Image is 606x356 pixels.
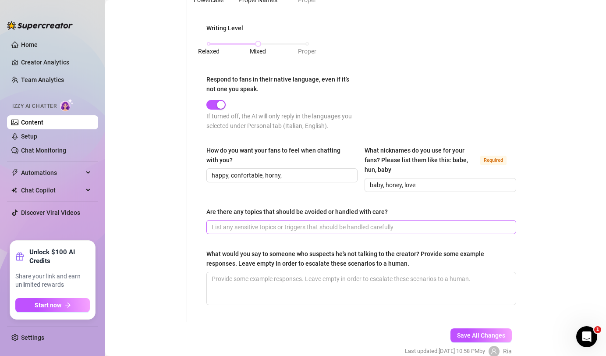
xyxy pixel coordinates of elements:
a: Home [21,41,38,48]
span: arrow-right [65,302,71,308]
img: AI Chatter [60,99,74,111]
div: What would you say to someone who suspects he's not talking to the creator? Provide some example ... [206,249,510,268]
span: Chat Copilot [21,183,83,197]
div: If turned off, the AI will only reply in the languages you selected under Personal tab (Italian, ... [206,111,361,131]
span: Ria [503,346,512,356]
button: Respond to fans in their native language, even if it’s not one you speak. [206,100,226,110]
span: user [491,348,497,354]
a: Discover Viral Videos [21,209,80,216]
div: How do you want your fans to feel when chatting with you? [206,146,351,165]
span: Save All Changes [457,332,505,339]
div: Respond to fans in their native language, even if it’s not one you speak. [206,75,355,94]
img: logo-BBDzfeDw.svg [7,21,73,30]
a: Creator Analytics [21,55,91,69]
a: Content [21,119,43,126]
strong: Unlock $100 AI Credits [29,248,90,265]
button: Start nowarrow-right [15,298,90,312]
div: Are there any topics that should be avoided or handled with care? [206,207,388,217]
textarea: What would you say to someone who suspects he's not talking to the creator? Provide some example ... [207,272,516,305]
span: Izzy AI Chatter [12,102,57,110]
span: Relaxed [198,48,220,55]
label: Are there any topics that should be avoided or handled with care? [206,207,394,217]
label: What nicknames do you use for your fans? Please list them like this: babe, hun, baby [365,146,516,174]
span: Start now [35,302,61,309]
a: Setup [21,133,37,140]
input: How do you want your fans to feel when chatting with you? [212,171,351,180]
label: Respond to fans in their native language, even if it’s not one you speak. [206,75,361,94]
span: Mixed [250,48,266,55]
span: Proper [298,48,316,55]
input: What nicknames do you use for your fans? Please list them like this: babe, hun, baby [370,180,509,190]
label: Writing Level [206,23,249,33]
span: 1 [594,326,601,333]
span: thunderbolt [11,169,18,176]
a: Team Analytics [21,76,64,83]
input: Are there any topics that should be avoided or handled with care? [212,222,509,232]
span: gift [15,252,24,261]
span: Required [480,156,507,165]
iframe: Intercom live chat [576,326,597,347]
span: Share your link and earn unlimited rewards [15,272,90,289]
span: Automations [21,166,83,180]
a: Chat Monitoring [21,147,66,154]
a: Settings [21,334,44,341]
label: How do you want your fans to feel when chatting with you? [206,146,358,165]
div: Writing Level [206,23,243,33]
button: Save All Changes [450,328,512,342]
img: Chat Copilot [11,187,17,193]
span: Last updated: [DATE] 10:58 PM by [405,347,485,356]
label: What would you say to someone who suspects he's not talking to the creator? Provide some example ... [206,249,516,268]
div: What nicknames do you use for your fans? Please list them like this: babe, hun, baby [365,146,476,174]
